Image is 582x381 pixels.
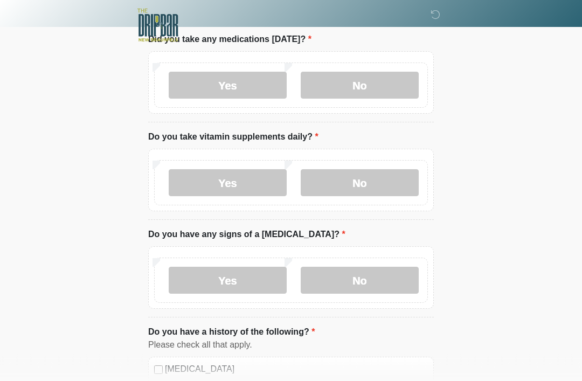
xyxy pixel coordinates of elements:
[301,72,419,99] label: No
[169,170,287,197] label: Yes
[148,131,318,144] label: Do you take vitamin supplements daily?
[301,170,419,197] label: No
[169,72,287,99] label: Yes
[148,228,345,241] label: Do you have any signs of a [MEDICAL_DATA]?
[148,326,315,339] label: Do you have a history of the following?
[154,366,163,375] input: [MEDICAL_DATA]
[148,339,434,352] div: Please check all that apply.
[301,267,419,294] label: No
[169,267,287,294] label: Yes
[165,363,428,376] label: [MEDICAL_DATA]
[137,8,178,43] img: The DRIPBaR - New Braunfels Logo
